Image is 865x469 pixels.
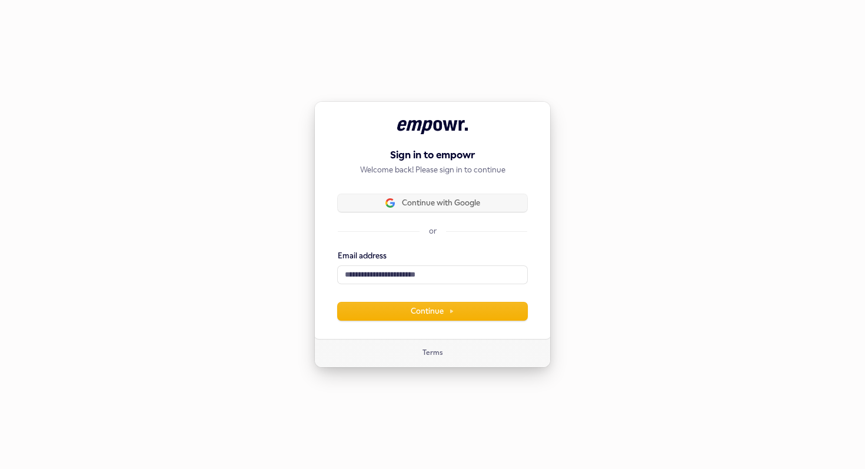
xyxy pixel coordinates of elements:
a: Terms [422,348,443,358]
button: Continue [338,302,527,320]
p: Welcome back! Please sign in to continue [338,165,527,175]
label: Email address [338,251,387,261]
p: or [429,226,437,237]
span: Continue with Google [402,198,480,208]
img: empowr [397,120,468,134]
h1: Sign in to empowr [338,148,527,162]
button: Sign in with GoogleContinue with Google [338,194,527,212]
span: Continue [411,306,454,317]
img: Sign in with Google [385,198,395,208]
